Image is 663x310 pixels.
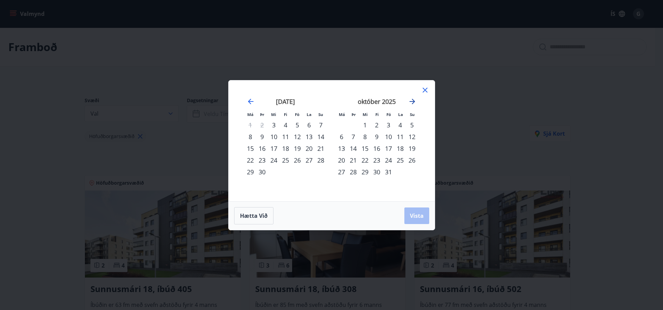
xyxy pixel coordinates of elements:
[383,143,394,154] div: 17
[383,166,394,178] div: 31
[394,154,406,166] div: 25
[336,131,347,143] td: Choose mánudagur, 6. október 2025 as your check-in date. It’s available.
[383,119,394,131] td: Choose föstudagur, 3. október 2025 as your check-in date. It’s available.
[280,119,291,131] div: 4
[347,131,359,143] td: Choose þriðjudagur, 7. október 2025 as your check-in date. It’s available.
[303,131,315,143] div: 13
[394,131,406,143] div: 11
[383,154,394,166] td: Choose föstudagur, 24. október 2025 as your check-in date. It’s available.
[268,143,280,154] div: 17
[256,154,268,166] div: 23
[406,143,418,154] td: Choose sunnudagur, 19. október 2025 as your check-in date. It’s available.
[280,143,291,154] div: 18
[406,154,418,166] td: Choose sunnudagur, 26. október 2025 as your check-in date. It’s available.
[260,112,264,117] small: Þr
[315,143,327,154] td: Choose sunnudagur, 21. september 2025 as your check-in date. It’s available.
[291,143,303,154] div: 19
[394,143,406,154] td: Choose laugardagur, 18. október 2025 as your check-in date. It’s available.
[303,154,315,166] div: 27
[371,119,383,131] div: 2
[315,119,327,131] td: Choose sunnudagur, 7. september 2025 as your check-in date. It’s available.
[315,119,327,131] div: 7
[303,143,315,154] td: Choose laugardagur, 20. september 2025 as your check-in date. It’s available.
[256,166,268,178] div: 30
[371,166,383,178] div: 30
[247,97,255,106] div: Move backward to switch to the previous month.
[347,143,359,154] td: Choose þriðjudagur, 14. október 2025 as your check-in date. It’s available.
[347,166,359,178] div: 28
[280,143,291,154] td: Choose fimmtudagur, 18. september 2025 as your check-in date. It’s available.
[244,143,256,154] div: 15
[315,143,327,154] div: 21
[256,131,268,143] div: 9
[359,166,371,178] td: Choose miðvikudagur, 29. október 2025 as your check-in date. It’s available.
[358,97,396,106] strong: október 2025
[336,166,347,178] div: 27
[276,97,295,106] strong: [DATE]
[237,89,426,193] div: Calendar
[347,143,359,154] div: 14
[339,112,345,117] small: Má
[406,154,418,166] div: 26
[383,154,394,166] div: 24
[408,97,416,106] div: Move forward to switch to the next month.
[315,154,327,166] td: Choose sunnudagur, 28. september 2025 as your check-in date. It’s available.
[280,131,291,143] div: 11
[347,154,359,166] td: Choose þriðjudagur, 21. október 2025 as your check-in date. It’s available.
[371,131,383,143] td: Choose fimmtudagur, 9. október 2025 as your check-in date. It’s available.
[386,112,391,117] small: Fö
[268,143,280,154] td: Choose miðvikudagur, 17. september 2025 as your check-in date. It’s available.
[280,131,291,143] td: Choose fimmtudagur, 11. september 2025 as your check-in date. It’s available.
[291,154,303,166] div: 26
[383,131,394,143] td: Choose föstudagur, 10. október 2025 as your check-in date. It’s available.
[406,143,418,154] div: 19
[291,143,303,154] td: Choose föstudagur, 19. september 2025 as your check-in date. It’s available.
[352,112,356,117] small: Þr
[307,112,311,117] small: La
[359,119,371,131] div: 1
[315,131,327,143] td: Choose sunnudagur, 14. september 2025 as your check-in date. It’s available.
[268,154,280,166] td: Choose miðvikudagur, 24. september 2025 as your check-in date. It’s available.
[280,119,291,131] td: Choose fimmtudagur, 4. september 2025 as your check-in date. It’s available.
[371,154,383,166] div: 23
[244,119,256,131] td: Not available. mánudagur, 1. september 2025
[406,131,418,143] div: 12
[406,131,418,143] td: Choose sunnudagur, 12. október 2025 as your check-in date. It’s available.
[268,119,280,131] td: Choose miðvikudagur, 3. september 2025 as your check-in date. It’s available.
[256,154,268,166] td: Choose þriðjudagur, 23. september 2025 as your check-in date. It’s available.
[268,119,280,131] div: 3
[394,119,406,131] div: 4
[406,119,418,131] td: Choose sunnudagur, 5. október 2025 as your check-in date. It’s available.
[291,119,303,131] td: Choose föstudagur, 5. september 2025 as your check-in date. It’s available.
[359,143,371,154] td: Choose miðvikudagur, 15. október 2025 as your check-in date. It’s available.
[256,131,268,143] td: Choose þriðjudagur, 9. september 2025 as your check-in date. It’s available.
[315,154,327,166] div: 28
[410,112,415,117] small: Su
[318,112,323,117] small: Su
[291,131,303,143] div: 12
[256,166,268,178] td: Choose þriðjudagur, 30. september 2025 as your check-in date. It’s available.
[291,131,303,143] td: Choose föstudagur, 12. september 2025 as your check-in date. It’s available.
[336,166,347,178] td: Choose mánudagur, 27. október 2025 as your check-in date. It’s available.
[271,112,276,117] small: Mi
[295,112,299,117] small: Fö
[244,154,256,166] div: 22
[291,119,303,131] div: 5
[347,131,359,143] div: 7
[371,143,383,154] td: Choose fimmtudagur, 16. október 2025 as your check-in date. It’s available.
[359,131,371,143] td: Choose miðvikudagur, 8. október 2025 as your check-in date. It’s available.
[303,131,315,143] td: Choose laugardagur, 13. september 2025 as your check-in date. It’s available.
[256,143,268,154] div: 16
[406,119,418,131] div: 5
[303,119,315,131] td: Choose laugardagur, 6. september 2025 as your check-in date. It’s available.
[359,154,371,166] td: Choose miðvikudagur, 22. október 2025 as your check-in date. It’s available.
[347,154,359,166] div: 21
[256,119,268,131] td: Not available. þriðjudagur, 2. september 2025
[244,131,256,143] td: Choose mánudagur, 8. september 2025 as your check-in date. It’s available.
[240,212,268,220] span: Hætta við
[383,166,394,178] td: Choose föstudagur, 31. október 2025 as your check-in date. It’s available.
[256,143,268,154] td: Choose þriðjudagur, 16. september 2025 as your check-in date. It’s available.
[394,143,406,154] div: 18
[398,112,403,117] small: La
[303,119,315,131] div: 6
